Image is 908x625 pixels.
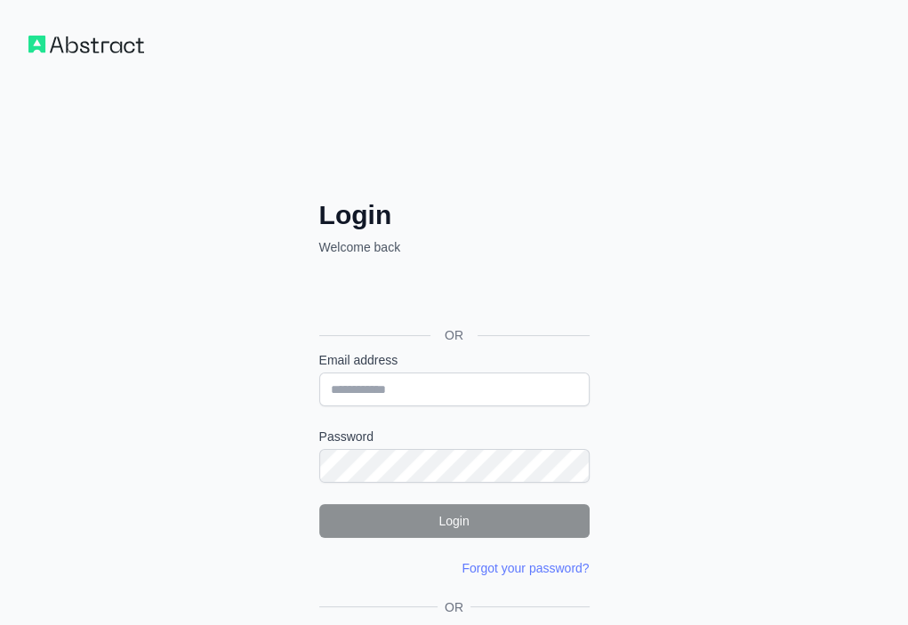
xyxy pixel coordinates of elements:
label: Email address [319,351,590,369]
span: OR [438,598,470,616]
img: Workflow [28,36,144,53]
button: Login [319,504,590,538]
span: OR [430,326,478,344]
p: Welcome back [319,238,590,256]
label: Password [319,428,590,445]
h2: Login [319,199,590,231]
a: Forgot your password? [462,561,589,575]
iframe: Przycisk Zaloguj się przez Google [310,276,595,315]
